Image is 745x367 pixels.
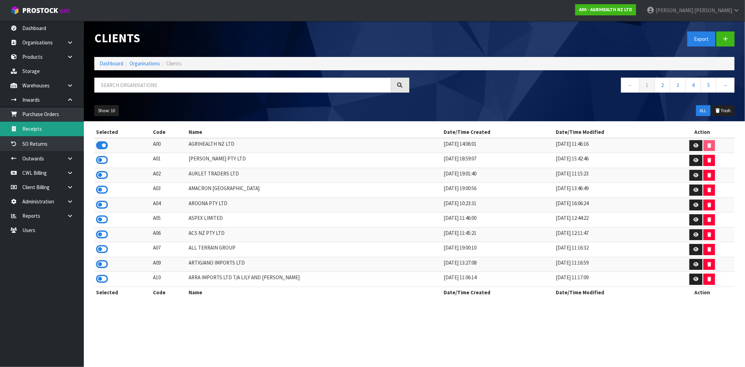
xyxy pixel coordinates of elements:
[554,127,670,138] th: Date/Time Modified
[621,78,640,93] a: ←
[442,127,554,138] th: Date/Time Created
[554,153,670,168] td: [DATE] 15:42:46
[442,242,554,257] td: [DATE] 19:00:10
[711,105,735,116] button: Trash
[639,78,655,93] a: 1
[100,60,123,67] a: Dashboard
[187,242,442,257] td: ALL TERRAIN GROUP
[151,227,187,242] td: A06
[10,6,19,15] img: cube-alt.png
[94,287,151,298] th: Selected
[187,257,442,272] td: ARTIGIANO IMPORTS LTD
[579,7,632,13] strong: A00 - AGRIHEALTH NZ LTD
[442,138,554,153] td: [DATE] 14:06:01
[442,153,554,168] td: [DATE] 18:59:07
[94,31,409,45] h1: Clients
[151,127,187,138] th: Code
[442,272,554,287] td: [DATE] 11:06:14
[187,153,442,168] td: [PERSON_NAME] PTY LTD
[442,197,554,213] td: [DATE] 10:23:31
[442,168,554,183] td: [DATE] 19:01:40
[187,168,442,183] td: AUKLET TRADERS LTD
[696,105,710,116] button: ALL
[187,197,442,213] td: AROONA PTY LTD
[151,153,187,168] td: A01
[151,272,187,287] td: A10
[94,127,151,138] th: Selected
[655,78,670,93] a: 2
[151,183,187,198] td: A03
[22,6,58,15] span: ProStock
[187,227,442,242] td: ACS NZ PTY LTD
[554,227,670,242] td: [DATE] 12:11:47
[554,183,670,198] td: [DATE] 13:46:49
[94,105,119,116] button: Show: 10
[187,272,442,287] td: ARRA IMPORTS LTD T/A LILY AND [PERSON_NAME]
[554,272,670,287] td: [DATE] 11:17:09
[151,242,187,257] td: A07
[151,138,187,153] td: A00
[575,4,636,15] a: A00 - AGRIHEALTH NZ LTD
[554,257,670,272] td: [DATE] 11:16:59
[151,197,187,213] td: A04
[187,138,442,153] td: AGRIHEALTH NZ LTD
[442,183,554,198] td: [DATE] 19:00:56
[442,257,554,272] td: [DATE] 13:27:08
[187,287,442,298] th: Name
[554,168,670,183] td: [DATE] 11:15:23
[554,138,670,153] td: [DATE] 11:46:16
[187,183,442,198] td: AMACRON [GEOGRAPHIC_DATA]
[59,8,70,14] small: WMS
[701,78,716,93] a: 5
[670,78,686,93] a: 3
[151,213,187,228] td: A05
[670,287,735,298] th: Action
[687,31,715,46] button: Export
[442,227,554,242] td: [DATE] 11:45:21
[670,127,735,138] th: Action
[656,7,693,14] span: [PERSON_NAME]
[554,287,670,298] th: Date/Time Modified
[442,287,554,298] th: Date/Time Created
[94,78,391,93] input: Search organisations
[151,257,187,272] td: A09
[187,127,442,138] th: Name
[151,287,187,298] th: Code
[716,78,735,93] a: →
[166,60,182,67] span: Clients
[151,168,187,183] td: A02
[187,213,442,228] td: ASPEX LIMITED
[130,60,160,67] a: Organisations
[554,213,670,228] td: [DATE] 12:44:22
[694,7,732,14] span: [PERSON_NAME]
[685,78,701,93] a: 4
[554,197,670,213] td: [DATE] 16:06:24
[554,242,670,257] td: [DATE] 11:16:32
[420,78,735,95] nav: Page navigation
[442,213,554,228] td: [DATE] 11:46:00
